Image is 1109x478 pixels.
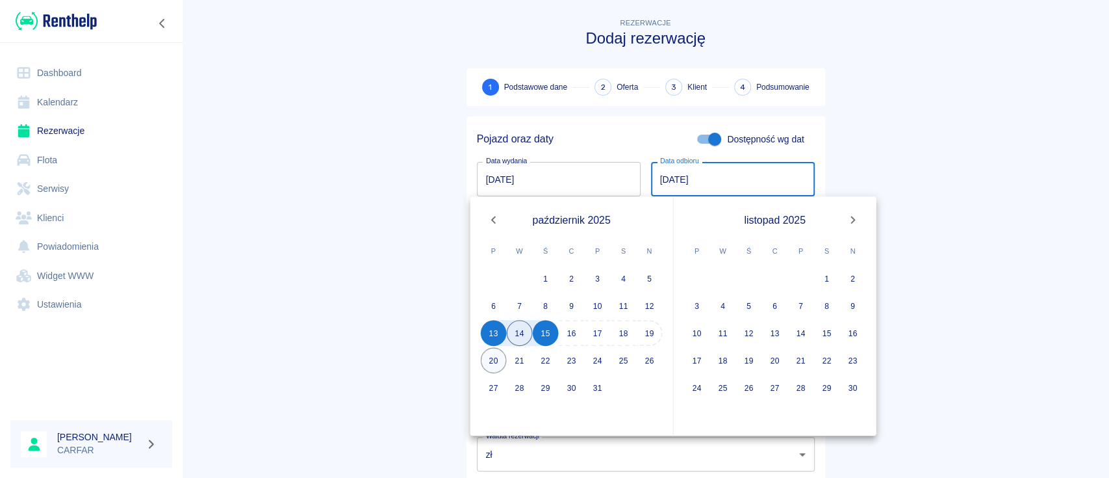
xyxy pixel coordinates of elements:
span: 4 [740,81,745,94]
button: 18 [611,320,637,346]
button: 20 [762,347,788,373]
button: Previous month [481,207,507,233]
button: Zwiń nawigację [153,15,172,32]
button: 11 [611,293,637,319]
a: Kalendarz [10,88,172,117]
span: październik 2025 [532,212,610,228]
span: niedziela [841,238,865,264]
button: 9 [840,293,866,319]
button: 23 [840,347,866,373]
button: 16 [559,320,585,346]
button: 21 [507,347,533,373]
button: 12 [736,320,762,346]
button: 6 [481,293,507,319]
a: Serwisy [10,174,172,204]
span: sobota [815,238,839,264]
button: Next month [840,207,866,233]
button: 18 [710,347,736,373]
button: 25 [611,347,637,373]
button: 14 [788,320,814,346]
a: Rezerwacje [10,116,172,146]
button: 20 [481,347,507,373]
button: 4 [710,293,736,319]
a: Ustawienia [10,290,172,319]
button: 8 [533,293,559,319]
button: 4 [611,265,637,291]
button: 29 [533,375,559,401]
a: Widget WWW [10,261,172,291]
button: 31 [585,375,611,401]
button: 11 [710,320,736,346]
button: 6 [762,293,788,319]
button: 14 [507,320,533,346]
a: Renthelp logo [10,10,97,32]
button: 3 [585,265,611,291]
button: 27 [762,375,788,401]
span: czwartek [560,238,583,264]
label: Data odbioru [660,156,699,166]
button: 27 [481,375,507,401]
a: Klienci [10,204,172,233]
span: 1 [489,81,492,94]
button: 26 [637,347,663,373]
button: 7 [507,293,533,319]
span: wtorek [711,238,735,264]
button: 1 [814,265,840,291]
label: Waluta rezerwacji [486,431,539,441]
button: 30 [559,375,585,401]
button: 16 [840,320,866,346]
button: 2 [840,265,866,291]
span: piątek [789,238,813,264]
button: 28 [788,375,814,401]
button: 9 [559,293,585,319]
button: 12 [637,293,663,319]
img: Renthelp logo [16,10,97,32]
button: 15 [533,320,559,346]
span: Rezerwacje [620,19,670,27]
span: Klient [687,81,707,93]
button: 22 [533,347,559,373]
span: poniedziałek [482,238,505,264]
span: piątek [586,238,609,264]
label: Data wydania [486,156,527,166]
h3: Dodaj rezerwację [466,29,825,47]
button: 3 [684,293,710,319]
button: 5 [637,265,663,291]
button: 7 [788,293,814,319]
p: CARFAR [57,444,140,457]
button: 17 [585,320,611,346]
a: Dashboard [10,59,172,88]
span: 3 [671,81,676,94]
button: 2 [559,265,585,291]
button: 17 [684,347,710,373]
button: 22 [814,347,840,373]
button: 15 [814,320,840,346]
span: Oferta [617,81,638,93]
a: Powiadomienia [10,232,172,261]
span: 2 [601,81,605,94]
span: środa [534,238,557,264]
span: środa [737,238,761,264]
input: DD.MM.YYYY [477,162,641,196]
span: czwartek [763,238,787,264]
button: 28 [507,375,533,401]
span: Podstawowe dane [504,81,567,93]
button: 1 [533,265,559,291]
button: 24 [585,347,611,373]
button: 30 [840,375,866,401]
h5: Pojazd oraz daty [477,133,554,146]
span: sobota [612,238,635,264]
span: niedziela [638,238,661,264]
button: 13 [481,320,507,346]
button: 13 [762,320,788,346]
button: 19 [736,347,762,373]
span: Dostępność wg dat [727,133,804,146]
button: 23 [559,347,585,373]
button: 29 [814,375,840,401]
span: Podsumowanie [756,81,809,93]
h6: [PERSON_NAME] [57,431,140,444]
button: 26 [736,375,762,401]
span: poniedziałek [685,238,709,264]
input: DD.MM.YYYY [651,162,815,196]
button: 25 [710,375,736,401]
